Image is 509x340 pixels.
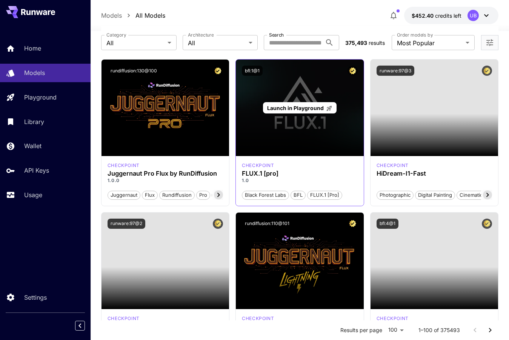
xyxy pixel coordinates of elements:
span: Digital Painting [415,191,455,199]
p: API Keys [24,166,49,175]
p: Playground [24,93,57,102]
div: FLUX.1 D [108,162,140,169]
span: $452.40 [412,12,435,19]
span: Photographic [377,191,413,199]
button: Certified Model – Vetted for best performance and includes a commercial license. [213,219,223,229]
button: pro [196,190,210,200]
h3: FLUX.1 [pro] [242,170,358,177]
button: rundiffusion [159,190,195,200]
a: Launch in Playground [263,102,337,114]
span: Cinematic [457,191,485,199]
p: Library [24,117,44,126]
button: Digital Painting [415,190,455,200]
p: checkpoint [377,162,409,169]
span: juggernaut [108,191,140,199]
span: All [106,38,165,47]
span: Most Popular [397,38,463,47]
button: Open more filters [485,38,494,47]
button: Certified Model – Vetted for best performance and includes a commercial license. [348,219,358,229]
div: FLUX.1 Kontext [max] [377,315,409,322]
button: FLUX.1 [pro] [307,190,342,200]
p: checkpoint [242,162,274,169]
button: Certified Model – Vetted for best performance and includes a commercial license. [482,66,492,76]
button: $452.40307UB [404,7,498,24]
span: rundiffusion [160,191,194,199]
p: Settings [24,293,47,302]
div: Collapse sidebar [81,319,91,332]
p: Results per page [340,326,382,334]
div: 100 [385,325,406,335]
button: Go to next page [483,323,498,338]
button: photorealism [212,190,248,200]
p: checkpoint [108,162,140,169]
p: Wallet [24,141,42,150]
button: Certified Model – Vetted for best performance and includes a commercial license. [482,219,492,229]
label: Order models by [397,32,433,38]
h3: HiDream-I1-Fast [377,170,492,177]
div: fluxpro [242,162,274,169]
span: flux [142,191,157,199]
p: Models [24,68,45,77]
p: 1.0 [242,177,358,184]
a: All Models [135,11,165,20]
button: rundiffusion:110@101 [242,219,292,229]
label: Search [269,32,284,38]
span: 375,493 [345,40,367,46]
p: checkpoint [242,315,274,322]
p: Home [24,44,41,53]
a: Models [101,11,122,20]
button: Photographic [377,190,414,200]
button: runware:97@3 [377,66,414,76]
p: checkpoint [377,315,409,322]
span: Black Forest Labs [242,191,289,199]
button: Collapse sidebar [75,321,85,331]
button: bfl:4@1 [377,219,398,229]
span: All [188,38,246,47]
p: checkpoint [108,315,140,322]
button: rundiffusion:130@100 [108,66,160,76]
span: BFL [291,191,305,199]
label: Category [106,32,126,38]
button: Certified Model – Vetted for best performance and includes a commercial license. [348,66,358,76]
div: HiDream Fast [377,162,409,169]
div: $452.40307 [412,12,461,20]
p: 1.0.0 [108,177,223,184]
div: HiDream Dev [108,315,140,322]
h3: Juggernaut Pro Flux by RunDiffusion [108,170,223,177]
button: BFL [291,190,306,200]
label: Architecture [188,32,214,38]
div: FLUX.1 D [242,315,274,322]
button: Cinematic [457,190,486,200]
button: bfl:1@1 [242,66,263,76]
button: Black Forest Labs [242,190,289,200]
button: Certified Model – Vetted for best performance and includes a commercial license. [213,66,223,76]
p: Usage [24,190,42,199]
nav: breadcrumb [101,11,165,20]
span: FLUX.1 [pro] [308,191,342,199]
span: Launch in Playground [267,105,324,111]
span: pro [197,191,210,199]
span: credits left [435,12,461,19]
div: UB [467,10,479,21]
button: flux [142,190,158,200]
p: 1–100 of 375493 [418,326,460,334]
span: results [369,40,385,46]
button: runware:97@2 [108,219,145,229]
button: juggernaut [108,190,140,200]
